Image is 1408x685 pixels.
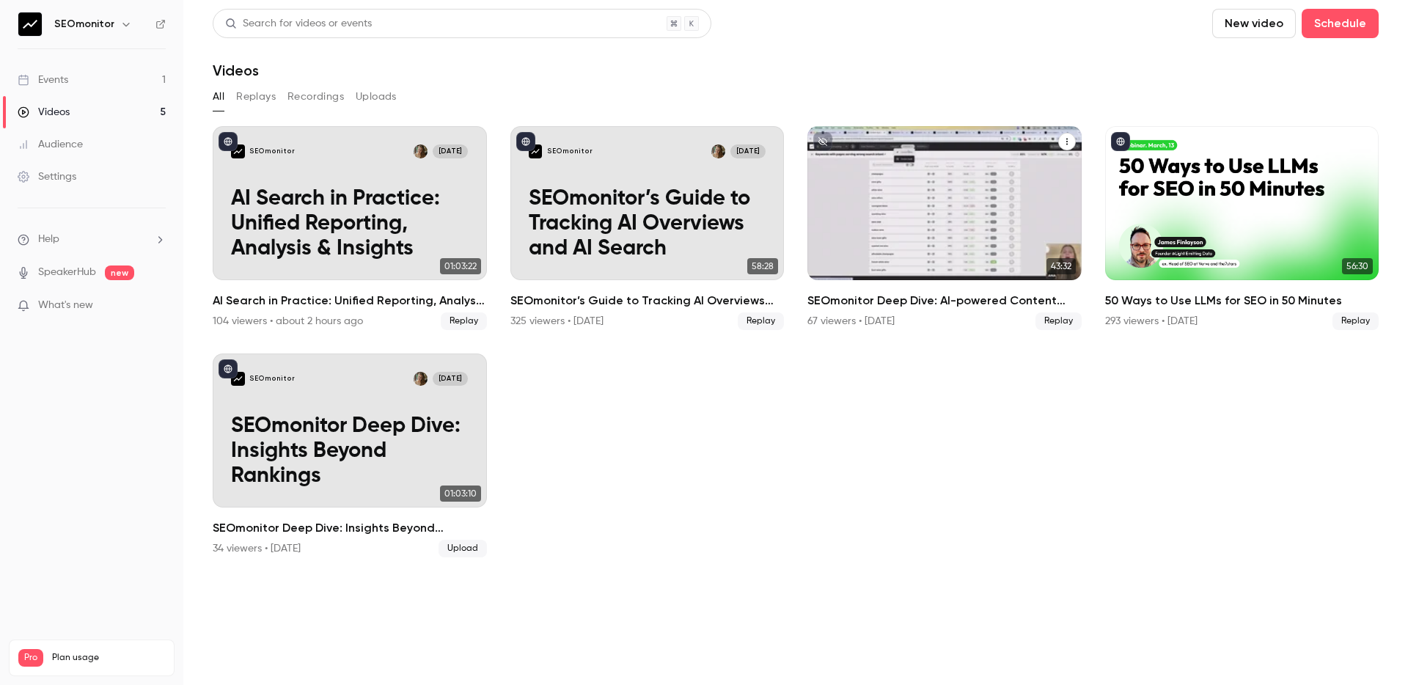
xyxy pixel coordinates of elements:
a: AI Search in Practice: Unified Reporting, Analysis & Insights SEOmonitorAnastasiia Shpitko[DATE]A... [213,126,487,330]
img: Anastasiia Shpitko [414,372,428,386]
span: Plan usage [52,652,165,664]
span: Replay [441,312,487,330]
div: Videos [18,105,70,120]
span: Replay [738,312,784,330]
button: published [516,132,535,151]
span: 58:28 [747,258,778,274]
li: help-dropdown-opener [18,232,166,247]
div: Settings [18,169,76,184]
h2: SEOmonitor’s Guide to Tracking AI Overviews and AI Search [510,292,785,309]
section: Videos [213,9,1379,676]
button: Uploads [356,85,397,109]
iframe: Noticeable Trigger [148,299,166,312]
span: [DATE] [730,144,766,158]
p: SEOmonitor [249,374,295,384]
div: Events [18,73,68,87]
span: Upload [439,540,487,557]
div: Search for videos or events [225,16,372,32]
span: Pro [18,649,43,667]
img: Anastasiia Shpitko [414,144,428,158]
img: Anastasiia Shpitko [711,144,725,158]
p: SEOmonitor [547,147,593,156]
img: SEOmonitor [18,12,42,36]
h2: 50 Ways to Use LLMs for SEO in 50 Minutes [1105,292,1379,309]
span: 01:03:22 [440,258,481,274]
a: 43:32SEOmonitor Deep Dive: AI-powered Content Marketing Workflows67 viewers • [DATE]Replay [807,126,1082,330]
button: unpublished [813,132,832,151]
span: Help [38,232,59,247]
a: SpeakerHub [38,265,96,280]
p: SEOmonitor’s Guide to Tracking AI Overviews and AI Search [529,187,766,262]
a: SEOmonitor’s Guide to Tracking AI Overviews and AI Search SEOmonitorAnastasiia Shpitko[DATE]SEOmo... [510,126,785,330]
div: 104 viewers • about 2 hours ago [213,314,363,329]
span: Replay [1332,312,1379,330]
a: SEOmonitor Deep Dive: Insights Beyond RankingsSEOmonitorAnastasiia Shpitko[DATE]SEOmonitor Deep D... [213,354,487,557]
span: 56:30 [1342,258,1373,274]
h2: SEOmonitor Deep Dive: Insights Beyond Rankings [213,519,487,537]
span: Replay [1035,312,1082,330]
li: SEOmonitor’s Guide to Tracking AI Overviews and AI Search [510,126,785,330]
div: 67 viewers • [DATE] [807,314,895,329]
span: [DATE] [433,372,468,386]
button: Recordings [287,85,344,109]
button: Schedule [1302,9,1379,38]
div: 293 viewers • [DATE] [1105,314,1198,329]
button: Replays [236,85,276,109]
div: 325 viewers • [DATE] [510,314,604,329]
li: SEOmonitor Deep Dive: Insights Beyond Rankings [213,354,487,557]
ul: Videos [213,126,1379,557]
button: New video [1212,9,1296,38]
h2: SEOmonitor Deep Dive: AI-powered Content Marketing Workflows [807,292,1082,309]
li: AI Search in Practice: Unified Reporting, Analysis & Insights [213,126,487,330]
li: 50 Ways to Use LLMs for SEO in 50 Minutes [1105,126,1379,330]
span: new [105,265,134,280]
h6: SEOmonitor [54,17,114,32]
span: [DATE] [433,144,468,158]
p: AI Search in Practice: Unified Reporting, Analysis & Insights [231,187,468,262]
button: All [213,85,224,109]
div: Audience [18,137,83,152]
img: AI Search in Practice: Unified Reporting, Analysis & Insights [231,144,245,158]
button: published [219,132,238,151]
button: published [219,359,238,378]
h2: AI Search in Practice: Unified Reporting, Analysis & Insights [213,292,487,309]
h1: Videos [213,62,259,79]
p: SEOmonitor [249,147,295,156]
img: SEOmonitor Deep Dive: Insights Beyond Rankings [231,372,245,386]
img: SEOmonitor’s Guide to Tracking AI Overviews and AI Search [529,144,543,158]
span: What's new [38,298,93,313]
div: 34 viewers • [DATE] [213,541,301,556]
span: 01:03:10 [440,486,481,502]
p: SEOmonitor Deep Dive: Insights Beyond Rankings [231,414,468,489]
a: 56:3050 Ways to Use LLMs for SEO in 50 Minutes293 viewers • [DATE]Replay [1105,126,1379,330]
button: published [1111,132,1130,151]
span: 43:32 [1046,258,1076,274]
li: SEOmonitor Deep Dive: AI-powered Content Marketing Workflows [807,126,1082,330]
